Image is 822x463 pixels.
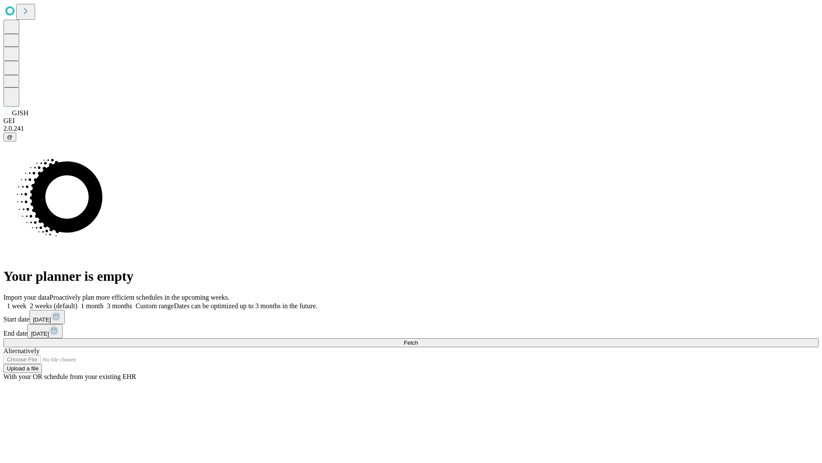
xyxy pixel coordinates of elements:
span: [DATE] [33,316,51,323]
button: [DATE] [30,310,65,324]
span: Dates can be optimized up to 3 months in the future. [174,302,317,310]
div: Start date [3,310,819,324]
span: 2 weeks (default) [30,302,77,310]
div: 2.0.241 [3,125,819,132]
button: [DATE] [27,324,63,338]
span: Import your data [3,294,50,301]
span: With your OR schedule from your existing EHR [3,373,136,380]
span: Fetch [404,340,418,346]
div: GEI [3,117,819,125]
button: Upload a file [3,364,42,373]
span: GJSH [12,109,28,117]
span: [DATE] [31,331,49,337]
span: Alternatively [3,347,39,355]
button: Fetch [3,338,819,347]
span: 3 months [107,302,132,310]
span: Proactively plan more efficient schedules in the upcoming weeks. [50,294,229,301]
button: @ [3,132,16,141]
span: 1 week [7,302,27,310]
span: Custom range [136,302,174,310]
span: 1 month [81,302,104,310]
div: End date [3,324,819,338]
span: @ [7,134,13,140]
h1: Your planner is empty [3,268,819,284]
